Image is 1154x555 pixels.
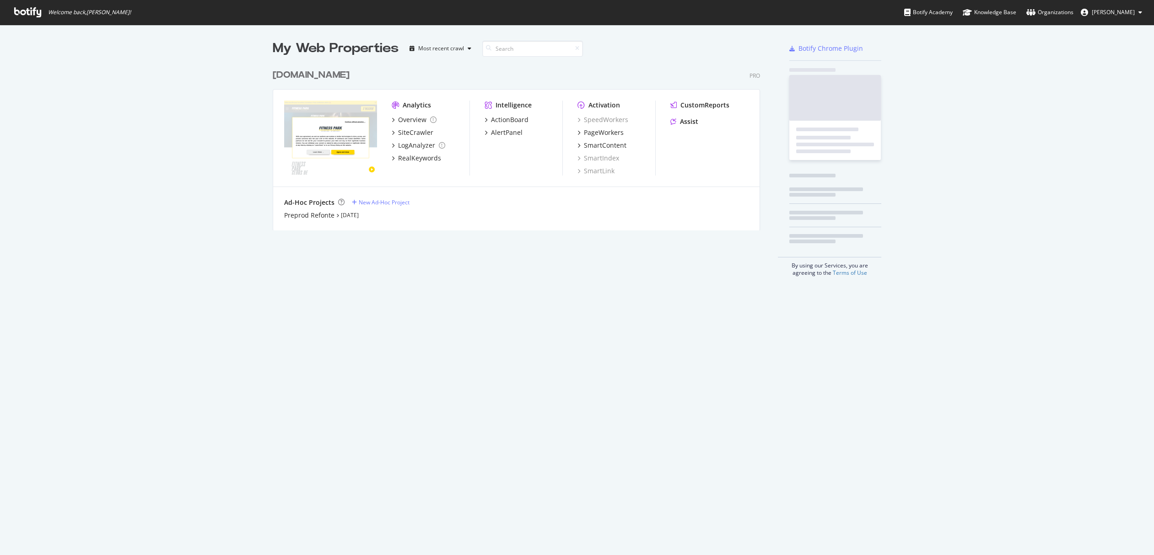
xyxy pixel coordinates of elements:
div: Knowledge Base [963,8,1016,17]
a: CustomReports [670,101,729,110]
div: grid [273,58,767,230]
a: Overview [392,115,437,124]
a: Assist [670,117,698,126]
div: My Web Properties [273,39,399,58]
div: RealKeywords [398,154,441,163]
div: Assist [680,117,698,126]
div: Organizations [1026,8,1073,17]
span: Camille Perrin [1092,8,1135,16]
div: Analytics [403,101,431,110]
a: RealKeywords [392,154,441,163]
a: AlertPanel [485,128,523,137]
div: Activation [588,101,620,110]
a: LogAnalyzer [392,141,445,150]
div: Overview [398,115,426,124]
span: Welcome back, [PERSON_NAME] ! [48,9,131,16]
div: ActionBoard [491,115,528,124]
div: Botify Chrome Plugin [798,44,863,53]
div: Pro [750,72,760,80]
a: SpeedWorkers [577,115,628,124]
a: SiteCrawler [392,128,433,137]
button: Most recent crawl [406,41,475,56]
div: Botify Academy [904,8,953,17]
a: ActionBoard [485,115,528,124]
a: SmartLink [577,166,615,176]
img: fitnesspark.fr [284,101,377,175]
div: CustomReports [680,101,729,110]
div: Most recent crawl [418,46,464,51]
div: PageWorkers [584,128,624,137]
div: AlertPanel [491,128,523,137]
a: [DOMAIN_NAME] [273,69,353,82]
a: Botify Chrome Plugin [789,44,863,53]
a: Preprod Refonte [284,211,334,220]
input: Search [482,41,583,57]
div: New Ad-Hoc Project [359,198,410,206]
a: Terms of Use [833,269,867,277]
div: [DOMAIN_NAME] [273,69,350,82]
div: Ad-Hoc Projects [284,198,334,207]
a: [DATE] [341,211,359,219]
div: LogAnalyzer [398,141,435,150]
div: By using our Services, you are agreeing to the [778,257,881,277]
a: SmartContent [577,141,626,150]
button: [PERSON_NAME] [1073,5,1149,20]
div: SiteCrawler [398,128,433,137]
div: Intelligence [496,101,532,110]
a: SmartIndex [577,154,619,163]
a: PageWorkers [577,128,624,137]
div: SmartContent [584,141,626,150]
a: New Ad-Hoc Project [352,198,410,206]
